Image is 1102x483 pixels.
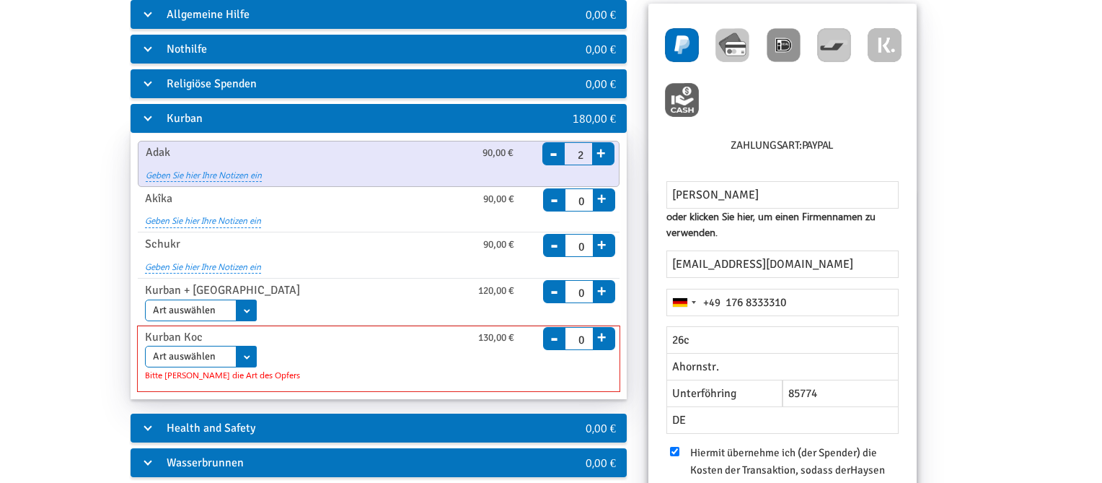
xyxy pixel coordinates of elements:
span: 120,00 € [478,283,514,299]
div: Adak [135,144,398,162]
img: CardCollection [715,28,749,62]
h6: Zahlungsart: [663,137,902,160]
input: Adresse 2 [666,353,899,380]
a: Geben Sie hier Ihre Notizen ein [145,207,261,227]
input: E-Mail * [666,251,899,278]
button: - [543,134,565,154]
span: 90,00 € [483,191,514,207]
div: Wasserbrunnen [131,448,534,477]
img: S_PT_klarna [868,28,902,62]
span: oder klicken Sie hier, um einen Firmennamen zu verwenden. [666,209,899,240]
span: 0,00 € [586,420,616,435]
span: 180,00 € [573,110,616,126]
img: PayPal [665,28,699,62]
button: + [593,279,611,299]
button: + [593,232,611,253]
a: Geben Sie hier Ihre Notizen ein [145,253,261,274]
div: Schukr [134,235,398,253]
img: Cash [665,83,699,117]
span: 0,00 € [586,6,616,22]
input: Land [666,406,899,434]
input: Stadt [666,380,783,407]
div: Kurban Koc [134,328,398,347]
button: Selected country [667,290,720,316]
label: PayPal [802,137,834,154]
span: 130,00 € [478,330,514,346]
div: Kurban [131,104,534,133]
div: Nothilfe [131,35,534,64]
button: + [592,141,610,161]
input: 1512 3456789 * [666,289,899,316]
input: Plz [783,380,899,407]
div: Health and Safety [131,414,534,443]
a: Geben Sie hier Ihre Notizen ein [146,162,262,182]
img: Ideal [767,28,801,62]
span: 90,00 € [483,237,514,253]
button: - [544,318,565,339]
input: Straße und Hausnummer [666,326,899,354]
button: + [593,325,611,345]
span: 90,00 € [482,145,513,161]
button: - [544,225,565,245]
span: Bitte [PERSON_NAME] die Art des Opfers [145,368,520,381]
span: 0,00 € [586,41,616,56]
span: 0,00 € [586,455,616,470]
button: + [593,186,611,206]
div: Akîka [134,190,398,208]
input: Name * [666,181,899,209]
img: Bancontact [817,28,851,62]
button: - [544,180,565,200]
button: - [544,271,565,292]
span: 0,00 € [586,76,616,91]
div: +49 [703,295,720,311]
div: Kurban + [GEOGRAPHIC_DATA] [134,282,398,300]
div: Religiöse Spenden [131,69,534,98]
